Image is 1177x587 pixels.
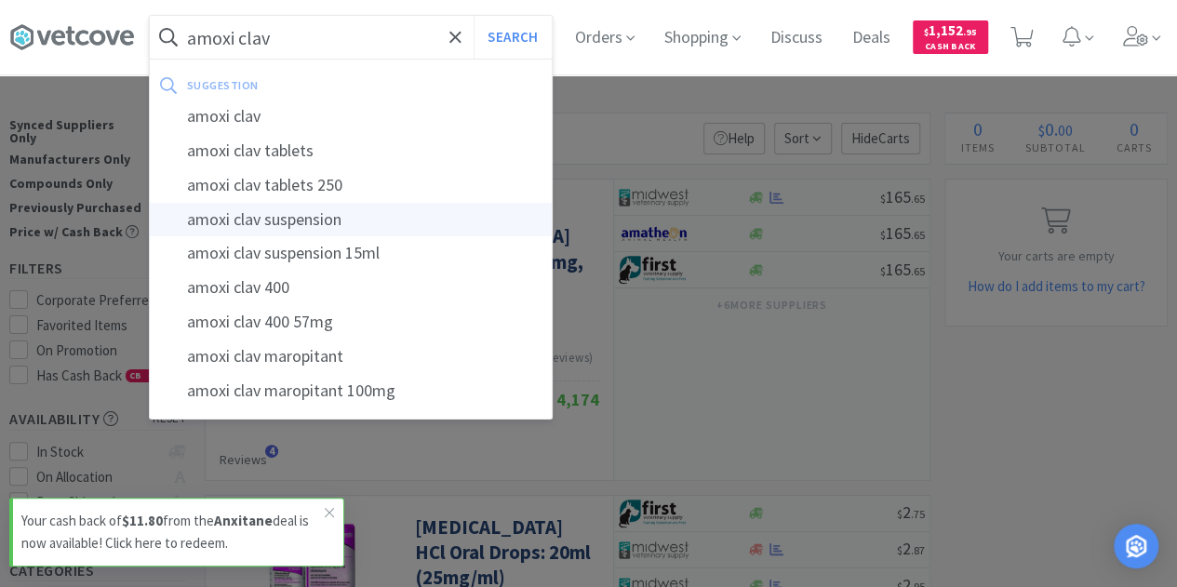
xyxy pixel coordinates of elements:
[763,30,830,47] a: Discuss
[1114,524,1158,568] div: Open Intercom Messenger
[845,30,898,47] a: Deals
[150,16,552,59] input: Search by item, sku, manufacturer, ingredient, size...
[214,512,273,529] strong: Anxitane
[150,203,552,237] div: amoxi clav suspension
[122,512,163,529] strong: $11.80
[21,510,325,554] p: Your cash back of from the deal is now available! Click here to redeem.
[924,26,929,38] span: $
[913,12,988,62] a: $1,152.95Cash Back
[150,236,552,271] div: amoxi clav suspension 15ml
[150,271,552,305] div: amoxi clav 400
[150,100,552,134] div: amoxi clav
[150,168,552,203] div: amoxi clav tablets 250
[150,340,552,374] div: amoxi clav maropitant
[924,21,977,39] span: 1,152
[187,71,399,100] div: suggestion
[150,305,552,340] div: amoxi clav 400 57mg
[150,374,552,408] div: amoxi clav maropitant 100mg
[474,16,551,59] button: Search
[150,134,552,168] div: amoxi clav tablets
[924,42,977,54] span: Cash Back
[963,26,977,38] span: . 95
